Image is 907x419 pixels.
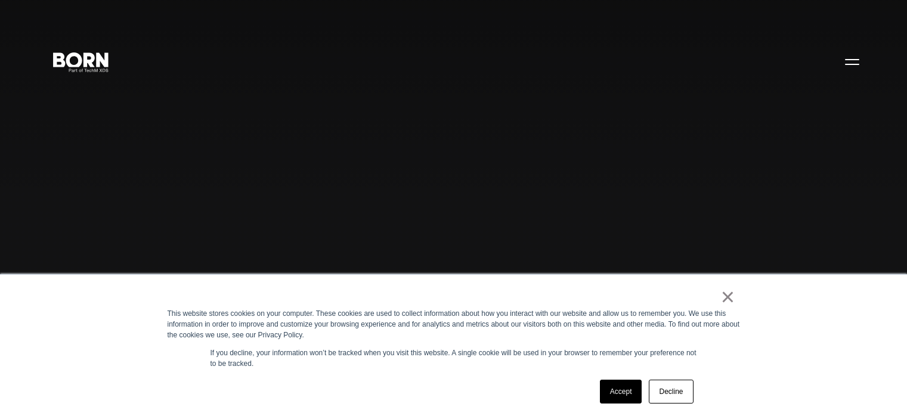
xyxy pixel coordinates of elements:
button: Open [838,49,866,74]
a: Decline [649,380,693,404]
div: This website stores cookies on your computer. These cookies are used to collect information about... [168,308,740,340]
a: × [721,291,735,302]
p: If you decline, your information won’t be tracked when you visit this website. A single cookie wi... [211,347,697,369]
a: Accept [600,380,642,404]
